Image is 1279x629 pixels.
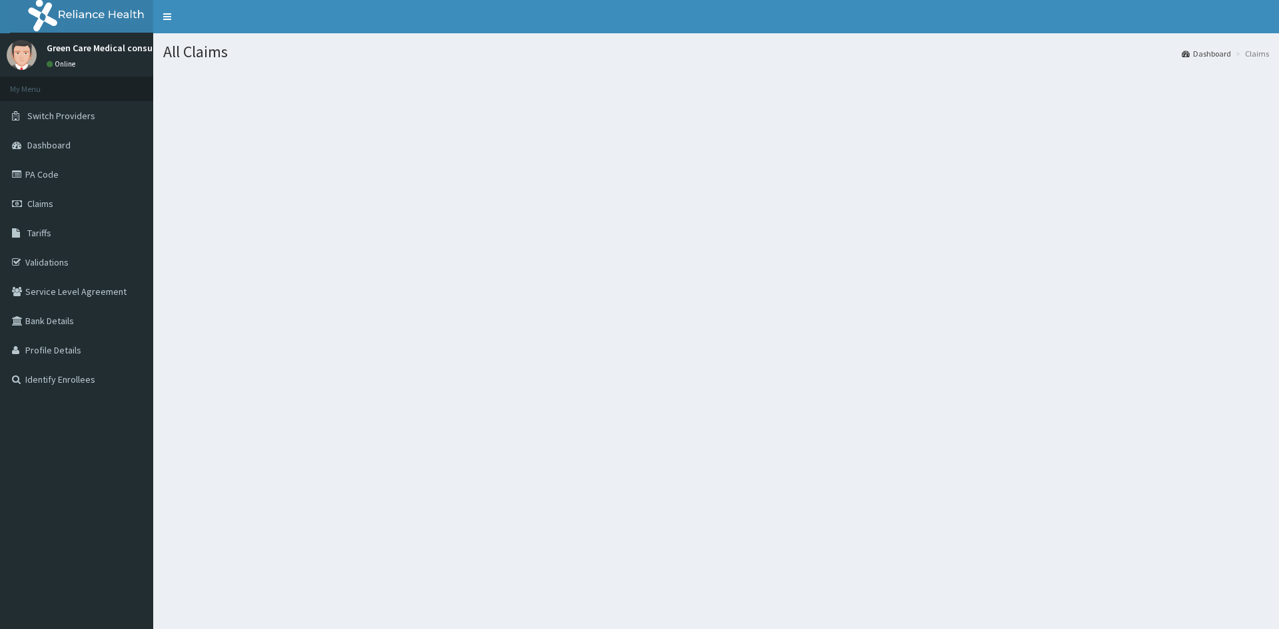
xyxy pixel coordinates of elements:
[27,139,71,151] span: Dashboard
[27,227,51,239] span: Tariffs
[27,110,95,122] span: Switch Providers
[163,43,1269,61] h1: All Claims
[1232,48,1269,59] li: Claims
[47,59,79,69] a: Online
[7,40,37,70] img: User Image
[47,43,179,53] p: Green Care Medical consultants
[1182,48,1231,59] a: Dashboard
[27,198,53,210] span: Claims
